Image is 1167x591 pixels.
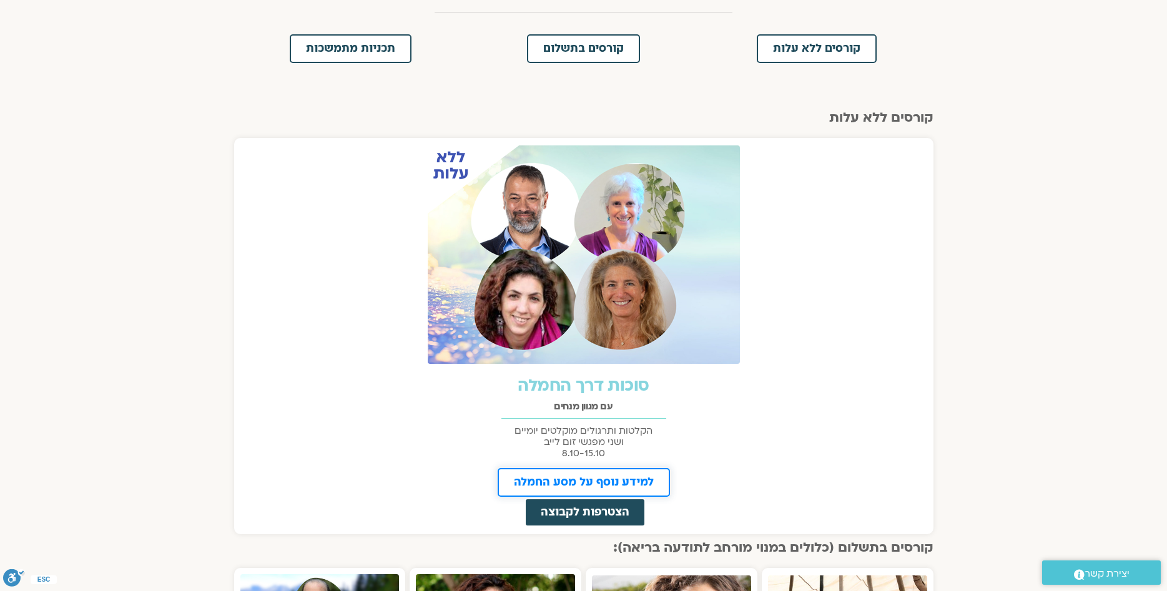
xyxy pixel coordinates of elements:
a: סוכות דרך החמלה [518,374,649,397]
a: הצטרפות לקבוצה [524,498,646,527]
span: יצירת קשר [1085,565,1130,582]
h2: עם מגוון מנחים [240,401,927,412]
a: למידע נוסף על מסע החמלה [498,468,670,497]
a: יצירת קשר [1042,560,1161,585]
span: למידע נוסף על מסע החמלה [514,477,654,488]
span: קורסים ללא עלות [773,43,860,54]
p: הקלטות ותרגולים מוקלטים יומיים ושני מפגשי זום לייב [240,425,927,459]
a: קורסים ללא עלות [757,34,877,63]
h2: קורסים ללא עלות [234,110,933,125]
span: 8.10-15.10 [562,447,605,459]
span: הצטרפות לקבוצה [541,507,629,518]
span: קורסים בתשלום [543,43,624,54]
h2: קורסים בתשלום (כלולים במנוי מורחב לתודעה בריאה): [234,540,933,555]
a: תכניות מתמשכות [290,34,411,63]
a: קורסים בתשלום [527,34,640,63]
span: תכניות מתמשכות [306,43,395,54]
